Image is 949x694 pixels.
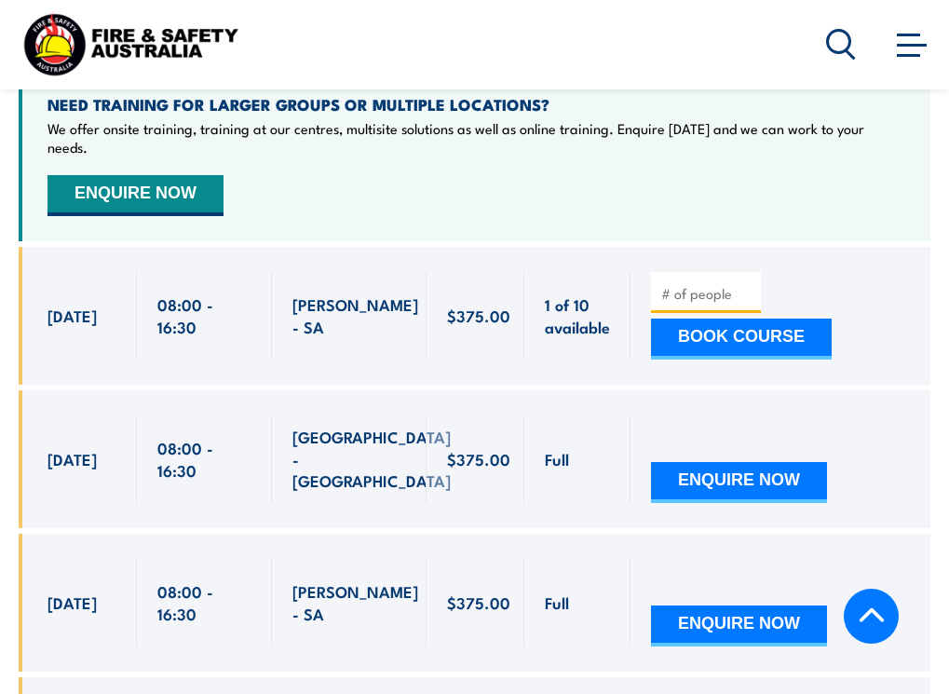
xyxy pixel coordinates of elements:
[651,462,827,503] button: ENQUIRE NOW
[47,305,97,326] span: [DATE]
[545,293,610,337] span: 1 of 10 available
[292,426,451,491] span: [GEOGRAPHIC_DATA] - [GEOGRAPHIC_DATA]
[545,448,569,469] span: Full
[47,94,905,115] h4: NEED TRAINING FOR LARGER GROUPS OR MULTIPLE LOCATIONS?
[47,175,224,216] button: ENQUIRE NOW
[292,580,418,624] span: [PERSON_NAME] - SA
[545,592,569,613] span: Full
[661,284,754,303] input: # of people
[47,119,905,156] p: We offer onsite training, training at our centres, multisite solutions as well as online training...
[651,319,832,360] button: BOOK COURSE
[47,592,97,613] span: [DATE]
[447,448,510,469] span: $375.00
[292,293,418,337] span: [PERSON_NAME] - SA
[157,293,251,337] span: 08:00 - 16:30
[447,305,510,326] span: $375.00
[651,606,827,646] button: ENQUIRE NOW
[157,580,251,624] span: 08:00 - 16:30
[447,592,510,613] span: $375.00
[157,437,251,481] span: 08:00 - 16:30
[47,448,97,469] span: [DATE]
